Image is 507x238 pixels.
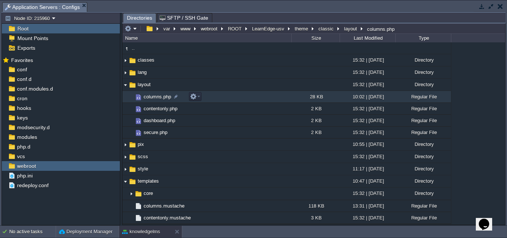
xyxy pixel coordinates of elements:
[16,45,36,51] span: Exports
[137,178,160,184] a: templates
[122,67,128,78] img: AMDAwAAAACH5BAEAAAAALAAAAAABAAEAAAICRAEAOw==
[128,224,134,235] img: AMDAwAAAACH5BAEAAAAALAAAAAABAAEAAAICRAEAOw==
[131,45,136,51] a: ..
[317,25,336,32] button: classic
[340,54,395,66] div: 15:32 | [DATE]
[128,212,134,224] img: AMDAwAAAACH5BAEAAAAALAAAAAABAAEAAAICRAEAOw==
[134,117,143,125] img: AMDAwAAAACH5BAEAAAAALAAAAAABAAEAAAICRAEAOw==
[123,34,291,42] div: Name
[476,208,500,231] iframe: chat widget
[143,117,176,124] a: dashboard.php
[137,153,149,160] a: scss
[340,34,395,42] div: Last Modified
[143,190,154,196] a: core
[395,79,451,90] div: Directory
[160,13,208,22] span: SFTP / SSH Gate
[143,203,186,209] a: columns.mustache
[395,115,451,126] div: Regular File
[200,25,219,32] button: webroot
[9,226,56,238] div: No active tasks
[128,165,137,173] img: AMDAwAAAACH5BAEAAAAALAAAAAABAAEAAAICRAEAOw==
[137,57,156,63] a: classes
[365,26,395,32] div: columns.php
[16,25,30,32] span: Root
[395,151,451,162] div: Directory
[294,25,310,32] button: theme
[340,103,395,114] div: 15:32 | [DATE]
[128,127,134,138] img: AMDAwAAAACH5BAEAAAAALAAAAAABAAEAAAICRAEAOw==
[134,105,143,113] img: AMDAwAAAACH5BAEAAAAALAAAAAABAAEAAAICRAEAOw==
[128,91,134,102] img: AMDAwAAAACH5BAEAAAAALAAAAAABAAEAAAICRAEAOw==
[395,91,451,102] div: Regular File
[134,214,143,222] img: AMDAwAAAACH5BAEAAAAALAAAAAABAAEAAAICRAEAOw==
[291,212,340,224] div: 3 KB
[340,91,395,102] div: 10:02 | [DATE]
[395,103,451,114] div: Regular File
[122,55,128,66] img: AMDAwAAAACH5BAEAAAAALAAAAAABAAEAAAICRAEAOw==
[16,114,29,121] a: keys
[396,34,451,42] div: Type
[340,224,395,235] div: 17:06 | [DATE]
[137,166,149,172] a: style
[16,163,37,169] a: webroot
[137,141,145,147] a: pix
[179,25,192,32] button: www
[340,175,395,187] div: 10:47 | [DATE]
[395,200,451,212] div: Regular File
[128,177,137,186] img: AMDAwAAAACH5BAEAAAAALAAAAAABAAEAAAICRAEAOw==
[291,115,340,126] div: 2 KB
[16,182,50,189] span: redeploy.conf
[143,215,192,221] span: contentonly.mustache
[134,129,143,137] img: AMDAwAAAACH5BAEAAAAALAAAAAABAAEAAAICRAEAOw==
[251,25,286,32] button: LearnEdge-usv
[340,212,395,224] div: 15:32 | [DATE]
[143,94,172,100] span: columns.php
[137,69,148,75] span: lang
[340,127,395,138] div: 15:32 | [DATE]
[291,103,340,114] div: 2 KB
[340,66,395,78] div: 15:32 | [DATE]
[10,57,34,63] span: Favorites
[343,25,359,32] button: layout
[16,134,38,140] a: modules
[128,103,134,114] img: AMDAwAAAACH5BAEAAAAALAAAAAABAAEAAAICRAEAOw==
[16,172,34,179] span: php.ini
[122,163,128,175] img: AMDAwAAAACH5BAEAAAAALAAAAAABAAEAAAICRAEAOw==
[16,143,32,150] a: php.d
[122,151,128,163] img: AMDAwAAAACH5BAEAAAAALAAAAAABAAEAAAICRAEAOw==
[16,76,33,82] span: conf.d
[122,45,131,53] img: AMDAwAAAACH5BAEAAAAALAAAAAABAAEAAAICRAEAOw==
[137,81,152,88] a: layout
[340,79,395,90] div: 15:32 | [DATE]
[128,141,137,149] img: AMDAwAAAACH5BAEAAAAALAAAAAABAAEAAAICRAEAOw==
[128,188,134,200] img: AMDAwAAAACH5BAEAAAAALAAAAAABAAEAAAICRAEAOw==
[143,105,179,112] span: contentonly.php
[16,124,51,131] span: modsecurity.d
[340,151,395,162] div: 15:32 | [DATE]
[340,163,395,175] div: 11:17 | [DATE]
[16,66,28,73] a: conf
[340,138,395,150] div: 10:55 | [DATE]
[395,138,451,150] div: Directory
[122,176,128,187] img: AMDAwAAAACH5BAEAAAAALAAAAAABAAEAAAICRAEAOw==
[128,153,137,161] img: AMDAwAAAACH5BAEAAAAALAAAAAABAAEAAAICRAEAOw==
[395,188,451,199] div: Directory
[122,228,160,235] button: knowledgelms
[143,129,169,136] span: secure.php
[340,200,395,212] div: 13:31 | [DATE]
[16,153,26,160] a: vcs
[395,127,451,138] div: Regular File
[16,85,54,92] a: conf.modules.d
[395,224,451,235] div: Regular File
